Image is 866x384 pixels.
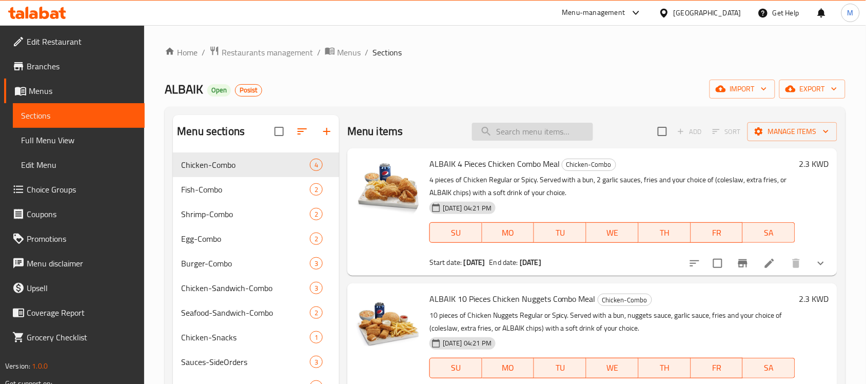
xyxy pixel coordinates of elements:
[317,46,321,59] li: /
[691,358,743,378] button: FR
[756,125,829,138] span: Manage items
[4,325,145,350] a: Grocery Checklist
[439,338,496,348] span: [DATE] 04:21 PM
[673,124,706,140] span: Add item
[718,83,767,95] span: import
[27,282,136,294] span: Upsell
[173,350,339,374] div: Sauces-SideOrders3
[5,359,30,373] span: Version:
[591,360,635,375] span: WE
[429,358,482,378] button: SU
[429,174,795,199] p: 4 pieces of Chicken Regular or Spicy. Served with a bun, 2 garlic sauces, fries and your choice o...
[586,358,639,378] button: WE
[165,78,203,101] span: ALBAIK
[310,234,322,244] span: 2
[707,253,729,274] span: Select to update
[181,233,310,245] div: Egg-Combo
[173,226,339,251] div: Egg-Combo2
[181,282,310,294] div: Chicken-Sandwich-Combo
[173,152,339,177] div: Chicken-Combo4
[310,357,322,367] span: 3
[429,156,560,171] span: ALBAIK 4 Pieces Chicken Combo Meal
[4,79,145,103] a: Menus
[310,183,323,196] div: items
[337,46,361,59] span: Menus
[27,306,136,319] span: Coverage Report
[482,222,535,243] button: MO
[181,257,310,270] div: Burger-Combo
[207,84,231,97] div: Open
[439,203,496,213] span: [DATE] 04:21 PM
[429,291,596,306] span: ALBAIK 10 Pieces Chicken Nuggets Combo Meal
[310,208,323,220] div: items
[482,358,535,378] button: MO
[235,86,262,94] span: Posist
[799,157,829,171] h6: 2.3 KWD
[310,333,322,342] span: 1
[695,225,739,240] span: FR
[429,309,795,335] p: 10 pieces of Chicken Nuggets Regular or Spicy. Served with a bun, nuggets sauce, garlic sauce, fr...
[177,124,245,139] h2: Menu sections
[4,276,145,300] a: Upsell
[310,233,323,245] div: items
[747,225,791,240] span: SA
[29,85,136,97] span: Menus
[4,202,145,226] a: Coupons
[538,360,582,375] span: TU
[639,358,691,378] button: TH
[310,209,322,219] span: 2
[643,360,687,375] span: TH
[165,46,845,59] nav: breadcrumb
[27,257,136,270] span: Menu disclaimer
[310,159,323,171] div: items
[4,300,145,325] a: Coverage Report
[13,152,145,177] a: Edit Menu
[809,251,833,276] button: show more
[268,121,290,142] span: Select all sections
[486,360,530,375] span: MO
[181,208,310,220] div: Shrimp-Combo
[4,177,145,202] a: Choice Groups
[586,222,639,243] button: WE
[356,157,421,222] img: ALBAIK 4 Pieces Chicken Combo Meal
[222,46,313,59] span: Restaurants management
[784,251,809,276] button: delete
[4,29,145,54] a: Edit Restaurant
[429,222,482,243] button: SU
[639,222,691,243] button: TH
[682,251,707,276] button: sort-choices
[310,185,322,195] span: 2
[207,86,231,94] span: Open
[209,46,313,59] a: Restaurants management
[202,46,205,59] li: /
[372,46,402,59] span: Sections
[710,80,775,99] button: import
[652,121,673,142] span: Select section
[743,358,795,378] button: SA
[743,222,795,243] button: SA
[848,7,854,18] span: M
[310,160,322,170] span: 4
[747,360,791,375] span: SA
[472,123,593,141] input: search
[181,159,310,171] span: Chicken-Combo
[788,83,837,95] span: export
[181,331,310,343] span: Chicken-Snacks
[356,292,421,357] img: ALBAIK 10 Pieces Chicken Nuggets Combo Meal
[486,225,530,240] span: MO
[562,159,616,171] div: Chicken-Combo
[534,358,586,378] button: TU
[779,80,845,99] button: export
[173,325,339,350] div: Chicken-Snacks1
[429,256,462,269] span: Start date:
[434,360,478,375] span: SU
[4,226,145,251] a: Promotions
[310,356,323,368] div: items
[691,222,743,243] button: FR
[27,233,136,245] span: Promotions
[27,60,136,72] span: Branches
[181,183,310,196] span: Fish-Combo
